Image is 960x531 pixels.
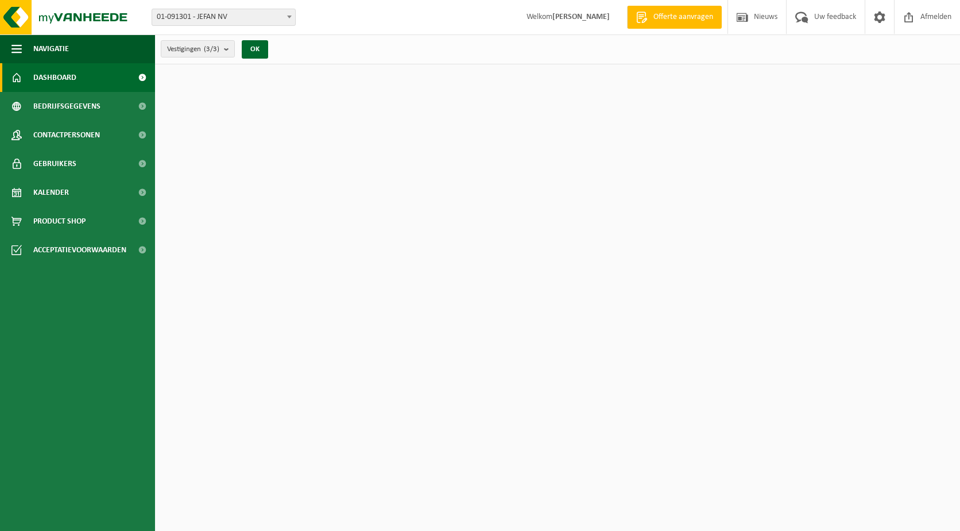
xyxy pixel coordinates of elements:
button: Vestigingen(3/3) [161,40,235,57]
button: OK [242,40,268,59]
a: Offerte aanvragen [627,6,722,29]
strong: [PERSON_NAME] [552,13,610,21]
span: Contactpersonen [33,121,100,149]
span: Offerte aanvragen [651,11,716,23]
span: Bedrijfsgegevens [33,92,100,121]
span: 01-091301 - JEFAN NV [152,9,296,26]
span: 01-091301 - JEFAN NV [152,9,295,25]
count: (3/3) [204,45,219,53]
span: Product Shop [33,207,86,236]
span: Kalender [33,178,69,207]
span: Acceptatievoorwaarden [33,236,126,264]
span: Navigatie [33,34,69,63]
span: Vestigingen [167,41,219,58]
span: Dashboard [33,63,76,92]
span: Gebruikers [33,149,76,178]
